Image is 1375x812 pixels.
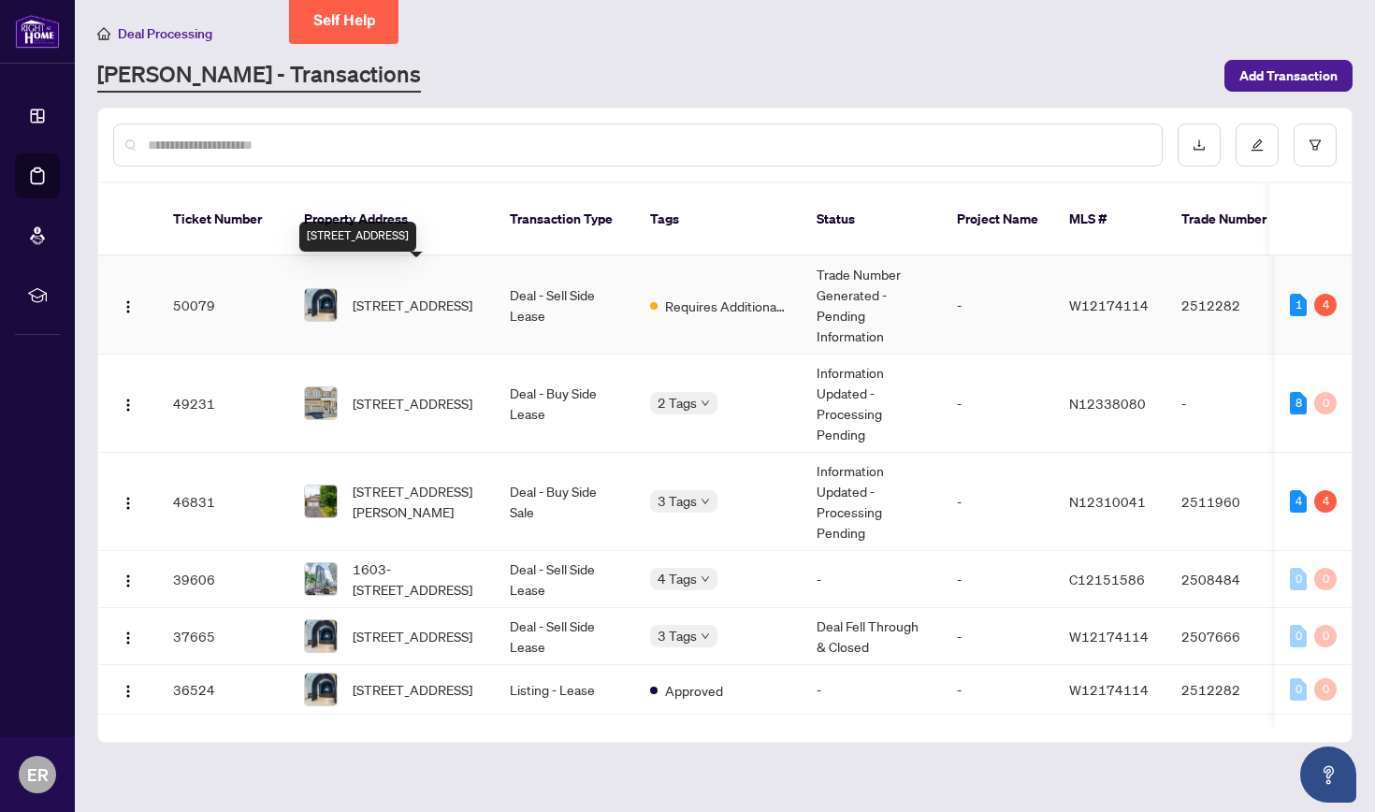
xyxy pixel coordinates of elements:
[1224,60,1353,92] button: Add Transaction
[1166,665,1297,715] td: 2512282
[299,222,416,252] div: [STREET_ADDRESS]
[121,631,136,645] img: Logo
[658,392,697,413] span: 2 Tags
[15,14,60,49] img: logo
[701,631,710,641] span: down
[97,59,421,93] a: [PERSON_NAME] - Transactions
[1290,490,1307,513] div: 4
[1166,551,1297,608] td: 2508484
[97,27,110,40] span: home
[1314,294,1337,316] div: 4
[1166,256,1297,355] td: 2512282
[353,679,472,700] span: [STREET_ADDRESS]
[121,299,136,314] img: Logo
[1314,678,1337,701] div: 0
[1069,628,1149,645] span: W12174114
[942,608,1054,665] td: -
[1069,681,1149,698] span: W12174114
[158,355,289,453] td: 49231
[658,568,697,589] span: 4 Tags
[1193,138,1206,152] span: download
[1166,453,1297,551] td: 2511960
[1054,183,1166,256] th: MLS #
[1166,355,1297,453] td: -
[1290,678,1307,701] div: 0
[27,761,49,788] span: ER
[495,608,635,665] td: Deal - Sell Side Lease
[665,296,787,316] span: Requires Additional Docs
[942,256,1054,355] td: -
[1069,297,1149,313] span: W12174114
[1251,138,1264,152] span: edit
[305,486,337,517] img: thumbnail-img
[701,399,710,408] span: down
[158,256,289,355] td: 50079
[802,665,942,715] td: -
[802,608,942,665] td: Deal Fell Through & Closed
[635,183,802,256] th: Tags
[353,295,472,315] span: [STREET_ADDRESS]
[113,290,143,320] button: Logo
[802,355,942,453] td: Information Updated - Processing Pending
[495,551,635,608] td: Deal - Sell Side Lease
[802,183,942,256] th: Status
[1166,183,1297,256] th: Trade Number
[305,620,337,652] img: thumbnail-img
[495,256,635,355] td: Deal - Sell Side Lease
[158,665,289,715] td: 36524
[1290,625,1307,647] div: 0
[1290,568,1307,590] div: 0
[158,183,289,256] th: Ticket Number
[658,625,697,646] span: 3 Tags
[1309,138,1322,152] span: filter
[942,355,1054,453] td: -
[495,453,635,551] td: Deal - Buy Side Sale
[113,486,143,516] button: Logo
[1314,490,1337,513] div: 4
[1178,123,1221,167] button: download
[1290,392,1307,414] div: 8
[289,183,495,256] th: Property Address
[1166,608,1297,665] td: 2507666
[701,497,710,506] span: down
[113,674,143,704] button: Logo
[942,551,1054,608] td: -
[353,626,472,646] span: [STREET_ADDRESS]
[121,496,136,511] img: Logo
[1290,294,1307,316] div: 1
[1300,747,1356,803] button: Open asap
[1239,61,1338,91] span: Add Transaction
[353,558,480,600] span: 1603-[STREET_ADDRESS]
[1314,568,1337,590] div: 0
[353,481,480,522] span: [STREET_ADDRESS][PERSON_NAME]
[158,551,289,608] td: 39606
[1069,571,1145,587] span: C12151586
[305,563,337,595] img: thumbnail-img
[121,684,136,699] img: Logo
[1294,123,1337,167] button: filter
[942,183,1054,256] th: Project Name
[353,393,472,413] span: [STREET_ADDRESS]
[121,398,136,413] img: Logo
[1236,123,1279,167] button: edit
[942,453,1054,551] td: -
[118,25,212,42] span: Deal Processing
[1314,625,1337,647] div: 0
[802,551,942,608] td: -
[305,289,337,321] img: thumbnail-img
[802,453,942,551] td: Information Updated - Processing Pending
[305,387,337,419] img: thumbnail-img
[802,256,942,355] td: Trade Number Generated - Pending Information
[665,680,723,701] span: Approved
[701,574,710,584] span: down
[313,11,376,29] span: Self Help
[658,490,697,512] span: 3 Tags
[158,608,289,665] td: 37665
[113,388,143,418] button: Logo
[305,674,337,705] img: thumbnail-img
[495,355,635,453] td: Deal - Buy Side Lease
[1314,392,1337,414] div: 0
[1069,395,1146,412] span: N12338080
[158,453,289,551] td: 46831
[942,665,1054,715] td: -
